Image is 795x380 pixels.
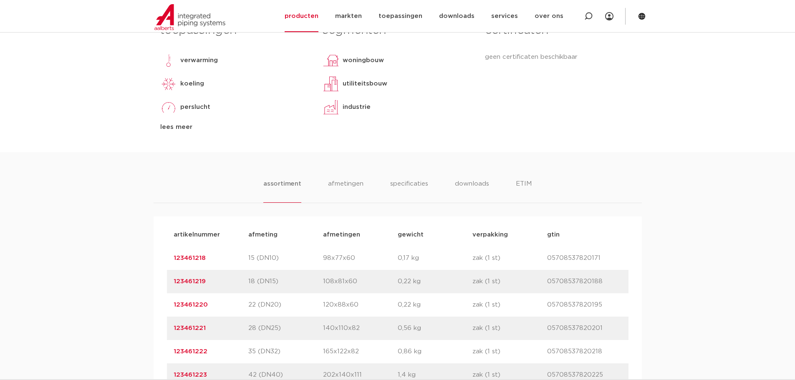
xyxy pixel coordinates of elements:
p: 0,17 kg [398,253,472,263]
p: geen certificaten beschikbaar [485,52,635,62]
img: woningbouw [323,52,339,69]
a: 123461219 [174,278,206,284]
p: perslucht [180,102,210,112]
p: 05708537820201 [547,323,622,333]
p: gtin [547,230,622,240]
p: 98x77x60 [323,253,398,263]
p: zak (1 st) [472,277,547,287]
p: 1,4 kg [398,370,472,380]
li: assortiment [263,179,301,203]
img: industrie [323,99,339,116]
p: 0,22 kg [398,300,472,310]
p: 05708537820218 [547,347,622,357]
p: 42 (DN40) [248,370,323,380]
img: koeling [160,75,177,92]
img: verwarming [160,52,177,69]
p: zak (1 st) [472,323,547,333]
a: 123461221 [174,325,206,331]
a: 123461223 [174,372,207,378]
p: 22 (DN20) [248,300,323,310]
li: downloads [455,179,489,203]
p: gewicht [398,230,472,240]
a: 123461218 [174,255,206,261]
p: afmetingen [323,230,398,240]
p: zak (1 st) [472,347,547,357]
p: 05708537820195 [547,300,622,310]
p: zak (1 st) [472,253,547,263]
img: perslucht [160,99,177,116]
p: 28 (DN25) [248,323,323,333]
p: 0,56 kg [398,323,472,333]
p: 18 (DN15) [248,277,323,287]
p: 140x110x82 [323,323,398,333]
p: zak (1 st) [472,300,547,310]
p: 165x122x82 [323,347,398,357]
p: 05708537820225 [547,370,622,380]
li: specificaties [390,179,428,203]
p: verpakking [472,230,547,240]
p: 05708537820188 [547,277,622,287]
p: 202x140x111 [323,370,398,380]
p: 15 (DN10) [248,253,323,263]
p: woningbouw [343,55,384,65]
p: zak (1 st) [472,370,547,380]
li: afmetingen [328,179,363,203]
a: 123461222 [174,348,207,355]
p: artikelnummer [174,230,248,240]
p: verwarming [180,55,218,65]
p: 0,86 kg [398,347,472,357]
p: industrie [343,102,371,112]
div: lees meer [160,122,310,132]
p: afmeting [248,230,323,240]
p: 05708537820171 [547,253,622,263]
p: 120x88x60 [323,300,398,310]
p: 108x81x60 [323,277,398,287]
p: koeling [180,79,204,89]
a: 123461220 [174,302,208,308]
li: ETIM [516,179,532,203]
img: utiliteitsbouw [323,75,339,92]
p: 35 (DN32) [248,347,323,357]
p: 0,22 kg [398,277,472,287]
p: utiliteitsbouw [343,79,387,89]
